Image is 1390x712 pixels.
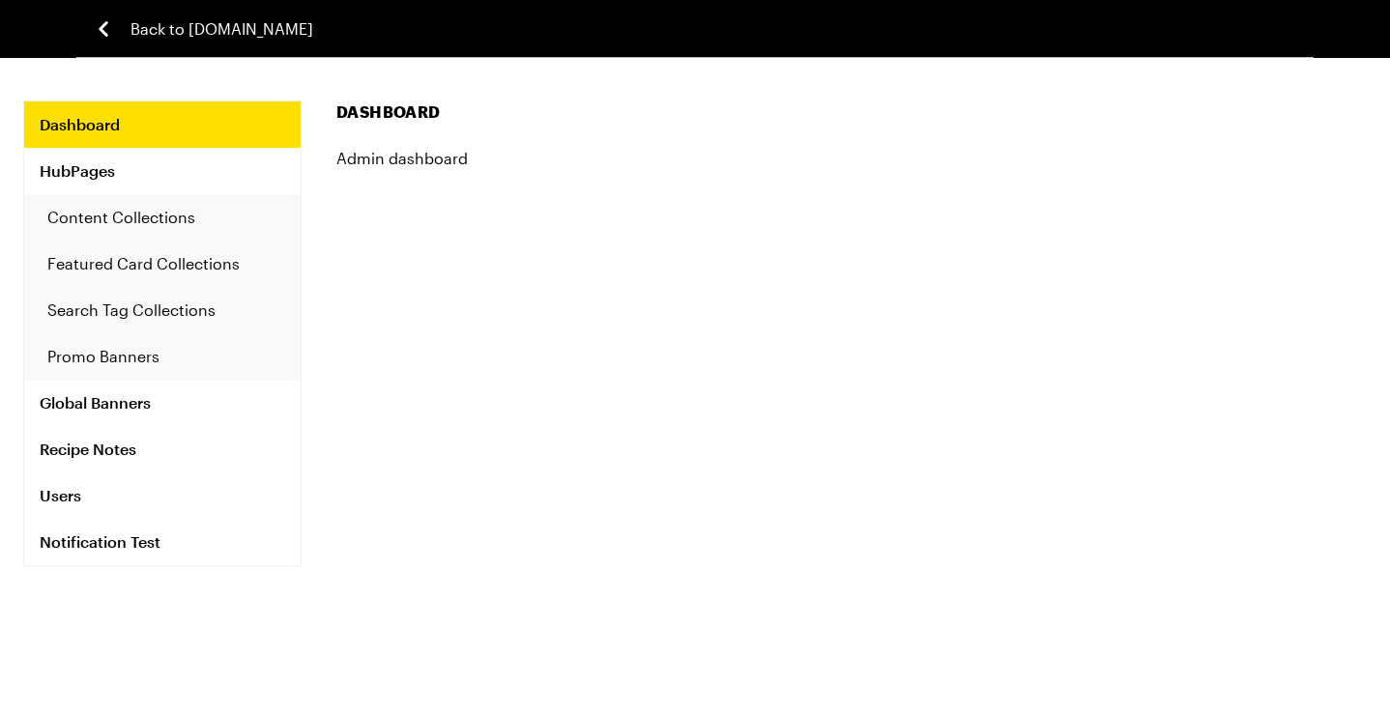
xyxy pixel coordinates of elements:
a: HubPages [24,148,301,194]
a: Content Collections [24,194,301,241]
a: Recipe Notes [24,426,301,472]
h1: Dashboard [336,100,1367,124]
a: Users [24,472,301,519]
a: Search Tag Collections [24,287,301,333]
span: Back to [DOMAIN_NAME] [130,17,313,41]
a: Dashboard [24,101,301,148]
a: Global Banners [24,380,301,426]
a: Featured Card Collections [24,241,301,287]
h4: Admin dashboard [336,147,1367,170]
a: Promo Banners [24,333,301,380]
a: Notification Test [24,519,301,565]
